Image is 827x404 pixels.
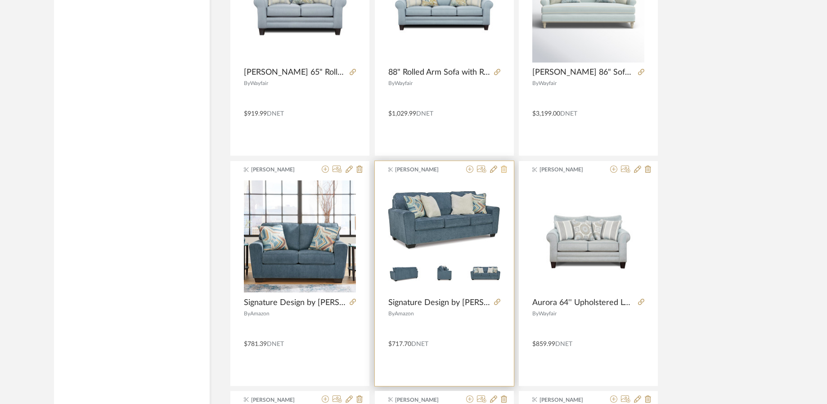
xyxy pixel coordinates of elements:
span: [PERSON_NAME] 65" Rolled Arm Loveseat with Reversible Cushion [244,67,346,77]
span: Aurora 64'' Upholstered Loveseat [532,298,634,308]
span: [PERSON_NAME] [539,166,596,174]
span: Wayfair [395,81,413,86]
span: Signature Design by [PERSON_NAME] Casual Loveseat for Living Room, Blue [244,298,346,308]
span: [PERSON_NAME] [395,166,452,174]
span: DNET [555,341,572,347]
span: DNET [416,111,433,117]
span: 88" Rolled Arm Sofa with Reversible Cushion [388,67,490,77]
img: Signature Design by Ashley Cashton Casual Sofa for Living Room, Blue [388,191,500,281]
div: 0 [388,180,500,293]
span: By [532,311,539,316]
span: Amazon [250,311,270,316]
span: $859.99 [532,341,555,347]
span: $781.39 [244,341,267,347]
span: $1,029.99 [388,111,416,117]
span: [PERSON_NAME] [251,166,308,174]
span: DNET [560,111,577,117]
span: Signature Design by [PERSON_NAME] Casual Sofa for Living Room, Blue [388,298,490,308]
img: Signature Design by Ashley Cashton Casual Loveseat for Living Room, Blue [244,180,356,292]
span: By [532,81,539,86]
img: Aurora 64'' Upholstered Loveseat [532,180,644,292]
span: [PERSON_NAME] [251,396,308,404]
span: [PERSON_NAME] 86" Sofa with Cushions [532,67,634,77]
span: DNET [267,111,284,117]
span: [PERSON_NAME] [539,396,596,404]
span: By [244,81,250,86]
span: $717.70 [388,341,411,347]
span: DNET [267,341,284,347]
span: By [244,311,250,316]
span: [PERSON_NAME] [395,396,452,404]
span: Wayfair [539,81,557,86]
span: $919.99 [244,111,267,117]
span: Wayfair [250,81,268,86]
span: Wayfair [539,311,557,316]
span: Amazon [395,311,414,316]
span: By [388,81,395,86]
span: DNET [411,341,428,347]
span: $3,199.00 [532,111,560,117]
span: By [388,311,395,316]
